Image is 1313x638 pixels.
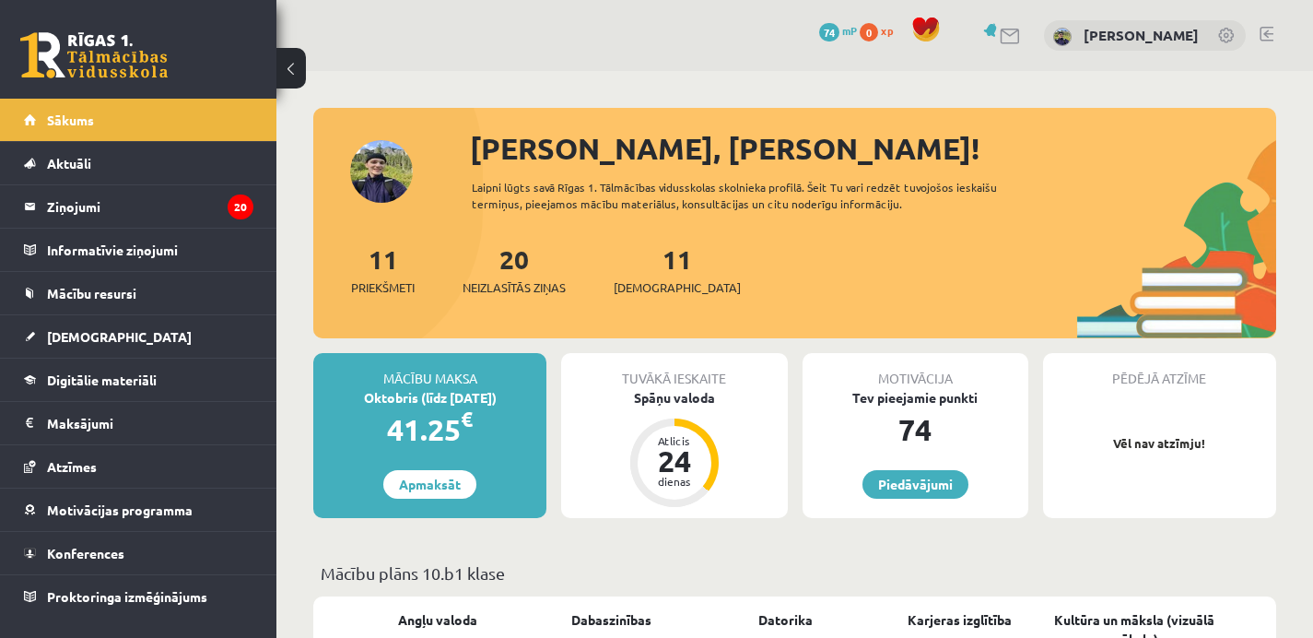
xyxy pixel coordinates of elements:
[472,179,1049,212] div: Laipni lūgts savā Rīgas 1. Tālmācības vidusskolas skolnieka profilā. Šeit Tu vari redzēt tuvojošo...
[1084,26,1199,44] a: [PERSON_NAME]
[614,278,741,297] span: [DEMOGRAPHIC_DATA]
[47,285,136,301] span: Mācību resursi
[908,610,1012,630] a: Karjeras izglītība
[803,408,1028,452] div: 74
[24,359,253,401] a: Digitālie materiāli
[47,588,207,605] span: Proktoringa izmēģinājums
[1052,434,1267,453] p: Vēl nav atzīmju!
[647,435,702,446] div: Atlicis
[860,23,878,41] span: 0
[24,489,253,531] a: Motivācijas programma
[351,242,415,297] a: 11Priekšmeti
[819,23,857,38] a: 74 mP
[561,388,787,408] div: Spāņu valoda
[47,458,97,475] span: Atzīmes
[47,328,192,345] span: [DEMOGRAPHIC_DATA]
[313,388,546,408] div: Oktobris (līdz [DATE])
[819,23,839,41] span: 74
[24,402,253,444] a: Maksājumi
[571,610,651,630] a: Dabaszinības
[20,32,168,78] a: Rīgas 1. Tālmācības vidusskola
[24,575,253,618] a: Proktoringa izmēģinājums
[228,195,253,219] i: 20
[313,408,546,452] div: 41.25
[321,561,1269,585] p: Mācību plāns 10.b1 klase
[803,388,1028,408] div: Tev pieejamie punkti
[47,229,253,271] legend: Informatīvie ziņojumi
[561,353,787,388] div: Tuvākā ieskaite
[24,99,253,141] a: Sākums
[860,23,902,38] a: 0 xp
[24,315,253,358] a: [DEMOGRAPHIC_DATA]
[647,476,702,487] div: dienas
[24,272,253,314] a: Mācību resursi
[47,372,157,388] span: Digitālie materiāli
[1043,353,1276,388] div: Pēdējā atzīme
[470,126,1276,171] div: [PERSON_NAME], [PERSON_NAME]!
[758,610,813,630] a: Datorika
[24,142,253,184] a: Aktuāli
[47,155,91,171] span: Aktuāli
[47,185,253,228] legend: Ziņojumi
[24,532,253,574] a: Konferences
[47,402,253,444] legend: Maksājumi
[24,445,253,488] a: Atzīmes
[47,545,124,561] span: Konferences
[862,470,968,499] a: Piedāvājumi
[1053,28,1072,46] img: Igors Aleksejevs
[803,353,1028,388] div: Motivācija
[398,610,477,630] a: Angļu valoda
[561,388,787,510] a: Spāņu valoda Atlicis 24 dienas
[463,278,566,297] span: Neizlasītās ziņas
[24,229,253,271] a: Informatīvie ziņojumi
[614,242,741,297] a: 11[DEMOGRAPHIC_DATA]
[383,470,476,499] a: Apmaksāt
[351,278,415,297] span: Priekšmeti
[463,242,566,297] a: 20Neizlasītās ziņas
[461,406,473,432] span: €
[47,502,193,518] span: Motivācijas programma
[881,23,893,38] span: xp
[24,185,253,228] a: Ziņojumi20
[47,112,94,128] span: Sākums
[842,23,857,38] span: mP
[313,353,546,388] div: Mācību maksa
[647,446,702,476] div: 24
